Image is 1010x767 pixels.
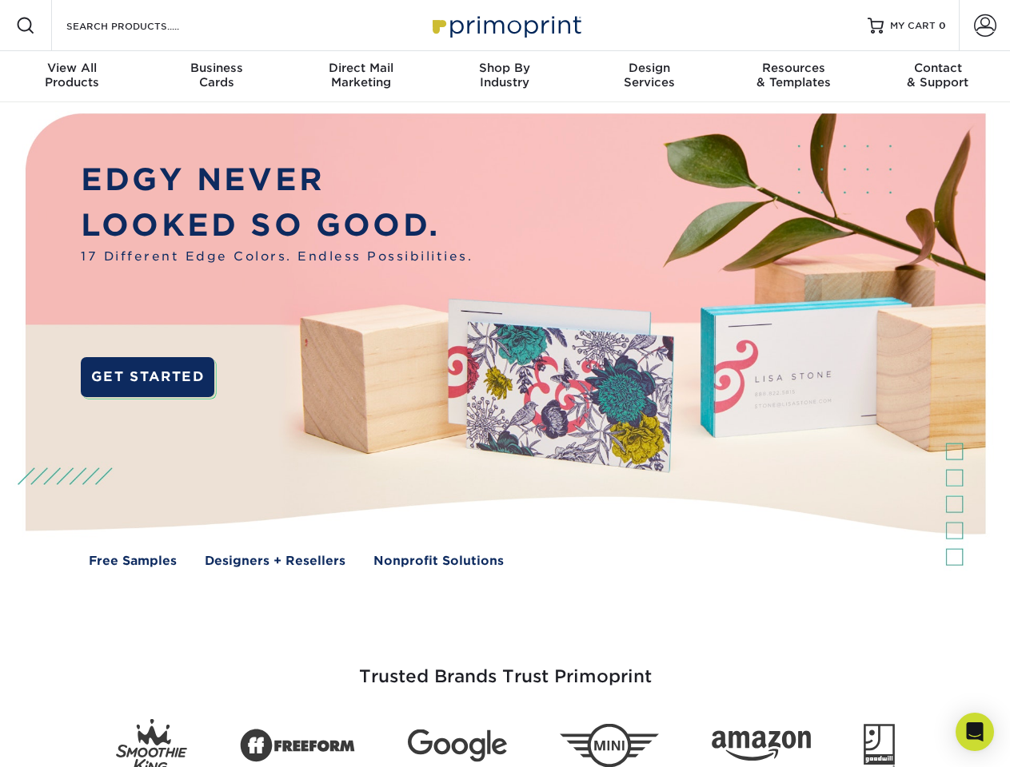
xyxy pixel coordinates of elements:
div: & Templates [721,61,865,89]
input: SEARCH PRODUCTS..... [65,16,221,35]
div: Marketing [289,61,433,89]
a: Resources& Templates [721,51,865,102]
img: Amazon [712,731,811,761]
a: GET STARTED [81,357,214,397]
span: 0 [939,20,946,31]
a: Nonprofit Solutions [373,552,504,570]
span: Contact [866,61,1010,75]
span: Business [144,61,288,75]
iframe: Google Customer Reviews [4,718,136,761]
span: 17 Different Edge Colors. Endless Possibilities. [81,248,473,266]
p: LOOKED SO GOOD. [81,203,473,248]
div: Industry [433,61,577,89]
h3: Trusted Brands Trust Primoprint [38,628,973,706]
div: & Support [866,61,1010,89]
span: Design [577,61,721,75]
img: Google [408,729,507,762]
img: Goodwill [864,724,895,767]
div: Services [577,61,721,89]
a: BusinessCards [144,51,288,102]
div: Cards [144,61,288,89]
img: Primoprint [425,8,585,42]
span: Shop By [433,61,577,75]
a: Shop ByIndustry [433,51,577,102]
a: Designers + Resellers [205,552,345,570]
a: Direct MailMarketing [289,51,433,102]
p: EDGY NEVER [81,157,473,203]
a: DesignServices [577,51,721,102]
a: Free Samples [89,552,177,570]
div: Open Intercom Messenger [956,713,994,751]
span: Resources [721,61,865,75]
span: Direct Mail [289,61,433,75]
span: MY CART [890,19,936,33]
a: Contact& Support [866,51,1010,102]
